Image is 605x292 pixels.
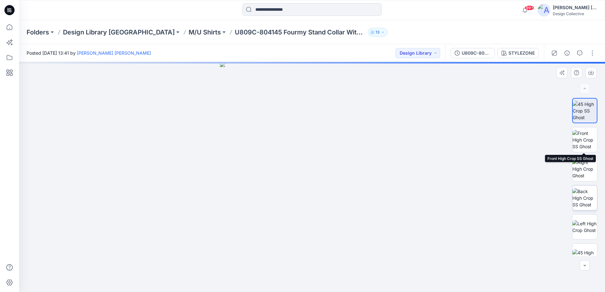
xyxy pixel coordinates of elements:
[572,220,597,234] img: Left High Crop Ghost
[235,28,365,37] p: U809C-804145 Fourmy Stand Collar With Contrast Trim
[562,48,572,58] button: Details
[572,159,597,179] img: Right High Crop Ghost
[63,28,175,37] a: Design Library [GEOGRAPHIC_DATA]
[538,4,550,16] img: avatar
[525,5,534,10] span: 99+
[368,28,388,37] button: 13
[77,50,151,56] a: [PERSON_NAME] [PERSON_NAME]
[497,48,539,58] button: STYLEZONE
[462,50,491,57] div: U809C-804145 Fourmy Stand Collar With Contrast Trim
[27,50,151,56] span: Posted [DATE] 13:41 by
[376,29,380,36] p: 13
[572,130,597,150] img: Front High Crop SS Ghost
[27,28,49,37] a: Folders
[573,101,597,121] img: 45 High Crop SS Ghost
[451,48,495,58] button: U809C-804145 Fourmy Stand Collar With Contrast Trim
[553,11,597,16] div: Design Collective
[572,188,597,208] img: Back High Crop SS Ghost
[189,28,221,37] a: M/U Shirts
[572,249,597,263] img: 45 High Crop
[553,4,597,11] div: [PERSON_NAME] [PERSON_NAME]
[220,62,404,292] img: eyJhbGciOiJIUzI1NiIsImtpZCI6IjAiLCJzbHQiOiJzZXMiLCJ0eXAiOiJKV1QifQ.eyJkYXRhIjp7InR5cGUiOiJzdG9yYW...
[508,50,535,57] div: STYLEZONE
